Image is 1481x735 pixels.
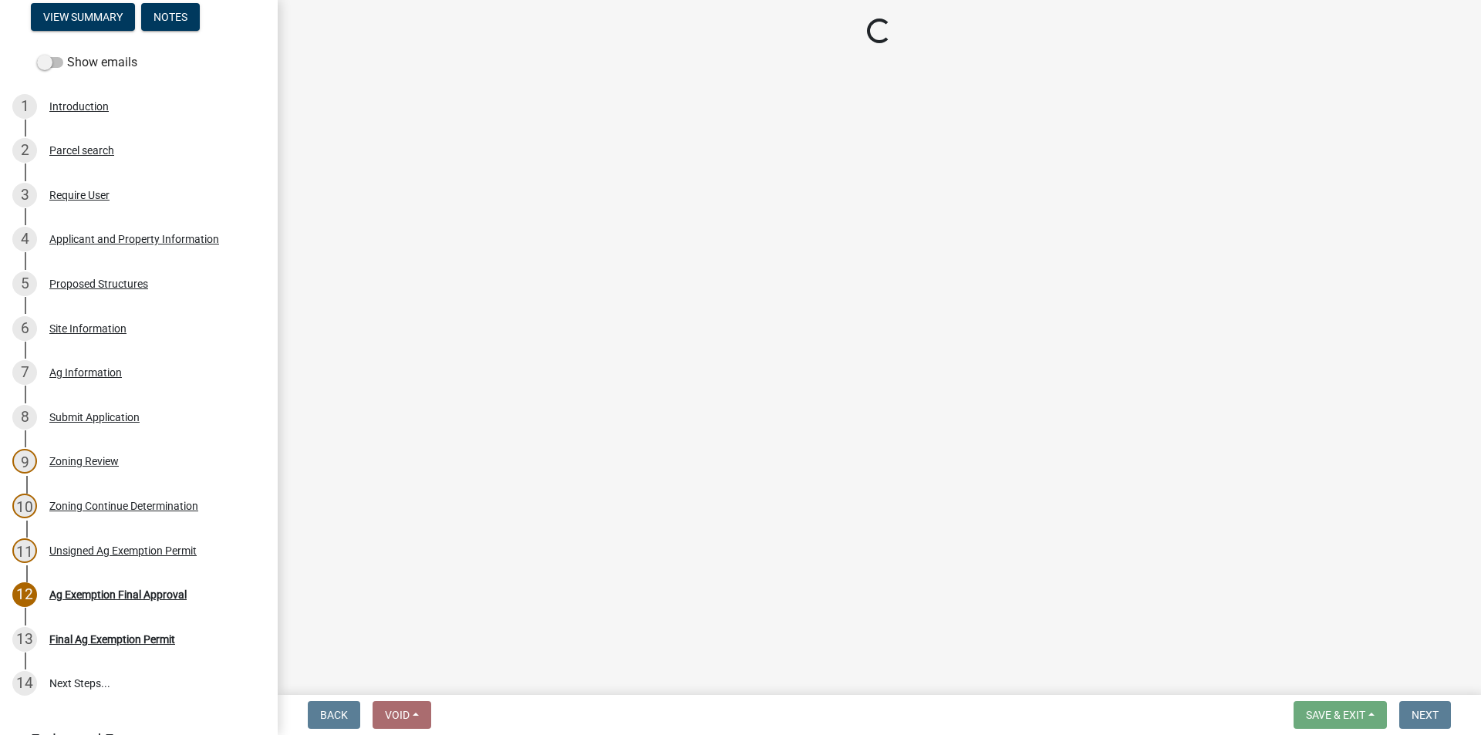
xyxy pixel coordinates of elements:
div: 11 [12,538,37,563]
button: Void [373,701,431,729]
button: Save & Exit [1294,701,1387,729]
div: 9 [12,449,37,474]
div: Ag Exemption Final Approval [49,589,187,600]
div: 12 [12,582,37,607]
div: 4 [12,227,37,251]
div: Zoning Continue Determination [49,501,198,511]
span: Next [1412,709,1439,721]
div: Applicant and Property Information [49,234,219,244]
label: Show emails [37,53,137,72]
div: 10 [12,494,37,518]
div: 5 [12,271,37,296]
button: Notes [141,3,200,31]
button: Back [308,701,360,729]
span: Save & Exit [1306,709,1365,721]
div: Proposed Structures [49,278,148,289]
div: Ag Information [49,367,122,378]
button: Next [1399,701,1451,729]
div: 7 [12,360,37,385]
div: Zoning Review [49,456,119,467]
div: 8 [12,405,37,430]
div: 2 [12,138,37,163]
div: Require User [49,190,110,201]
div: 3 [12,183,37,207]
div: Submit Application [49,412,140,423]
div: 6 [12,316,37,341]
div: 1 [12,94,37,119]
div: Parcel search [49,145,114,156]
div: Final Ag Exemption Permit [49,634,175,645]
div: Site Information [49,323,127,334]
wm-modal-confirm: Summary [31,12,135,24]
span: Void [385,709,410,721]
div: Unsigned Ag Exemption Permit [49,545,197,556]
button: View Summary [31,3,135,31]
div: 13 [12,627,37,652]
div: Introduction [49,101,109,112]
wm-modal-confirm: Notes [141,12,200,24]
span: Back [320,709,348,721]
div: 14 [12,671,37,696]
